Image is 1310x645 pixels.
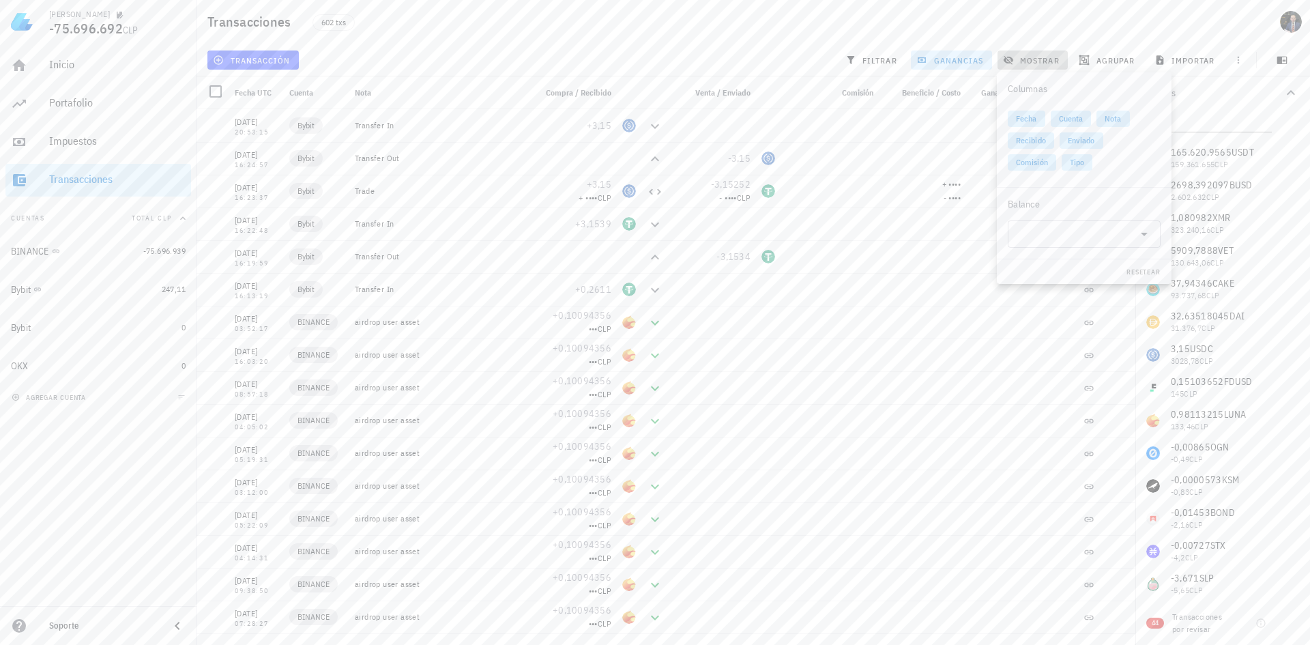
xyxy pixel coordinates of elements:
span: Comisión [1016,154,1048,171]
div: avatar [1280,11,1302,33]
div: USDC-icon [761,152,775,165]
span: ••• [589,618,598,629]
a: Bybit 0 [5,311,191,344]
div: 16:13:19 [235,293,278,300]
div: airdrop user asset [355,415,524,426]
button: agregar cuenta [8,390,92,404]
div: Transfer In [355,120,524,131]
span: resetear [1126,268,1161,276]
span: BINANCE [297,348,330,362]
div: Comisión [781,76,879,109]
div: Transfer Out [355,153,524,164]
span: 0 [181,322,186,332]
span: agrupar [1081,55,1135,66]
span: ••• [589,553,598,563]
div: USDC-icon [622,119,636,132]
button: filtrar [840,51,905,70]
span: -3,1534 [716,250,751,263]
span: CLP [598,356,611,367]
span: BINANCE [297,577,330,591]
div: USDT-icon [761,184,775,198]
div: airdrop user asset [355,546,524,557]
span: +3,1539 [575,218,611,230]
span: -3,15252 [711,178,751,190]
div: airdrop user asset [355,349,524,360]
div: LUNA-icon [622,381,636,395]
span: BINANCE [297,610,330,624]
div: airdrop user asset [355,579,524,590]
div: Portafolio [49,96,186,109]
a: Transacciones [5,164,191,197]
div: LUNA-icon [622,610,636,624]
span: filtrar [848,55,897,66]
div: Beneficio / Costo [879,76,966,109]
a: Bybit 247,11 [5,273,191,306]
div: [DATE] [235,345,278,358]
span: ••• [589,422,598,432]
div: LUNA-icon [622,479,636,493]
div: LUNA-icon [622,348,636,362]
span: Bybit [297,152,315,165]
span: Recibido [1016,132,1046,149]
span: CLP [598,487,611,498]
span: Nota [1105,111,1121,127]
div: airdrop user asset [355,481,524,491]
span: Ganancia / Pérdida [981,87,1048,98]
span: CLP [598,192,611,203]
div: [DATE] [235,508,278,522]
span: -3,15 [728,152,751,164]
span: +0,10094356 [553,604,611,616]
span: CLP [598,422,611,432]
span: +0,10094356 [553,539,611,551]
span: 602 txs [321,15,346,30]
span: importar [1157,55,1215,66]
div: USDT-icon [622,283,636,296]
span: Beneficio / Costo [902,87,961,98]
span: +0,10094356 [553,309,611,321]
a: OKX 0 [5,349,191,382]
div: LUNA-icon [622,577,636,591]
span: BINANCE [297,512,330,526]
div: Bybit [11,322,31,334]
div: Bybit [11,284,31,296]
span: CLP [598,455,611,465]
div: [DATE] [235,574,278,588]
div: Trade [355,186,524,197]
div: [DATE] [235,443,278,457]
span: - •••• [719,192,736,203]
span: + •••• [942,179,961,189]
span: CLP [598,586,611,596]
div: [DATE] [235,476,278,489]
div: 03:12:00 [235,489,278,496]
button: mostrar [998,51,1068,70]
span: +0,10094356 [553,571,611,584]
div: USDT-icon [761,250,775,263]
h1: Transacciones [207,11,296,33]
div: [DATE] [235,312,278,326]
span: +0,2611 [575,283,611,296]
span: Fecha UTC [235,87,272,98]
span: CLP [598,520,611,530]
div: [DATE] [235,246,278,260]
span: +0,10094356 [553,342,611,354]
button: transacción [207,51,299,70]
span: Enviado [1068,132,1095,149]
span: +0,10094356 [553,506,611,518]
div: Compra / Recibido [529,76,617,109]
div: [DATE] [235,377,278,391]
div: 16:03:20 [235,358,278,365]
div: [DATE] [235,279,278,293]
div: Soporte [49,620,158,631]
div: 16:24:57 [235,162,278,169]
div: airdrop user asset [355,382,524,393]
span: Bybit [297,283,315,296]
div: Cuenta [284,76,349,109]
div: 16:22:48 [235,227,278,234]
a: Portafolio [5,87,191,120]
div: airdrop user asset [355,513,524,524]
span: ••• [589,324,598,334]
span: Cuenta [1059,111,1083,127]
div: 04:14:31 [235,555,278,562]
span: transacción [216,55,290,66]
span: Bybit [297,250,315,263]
